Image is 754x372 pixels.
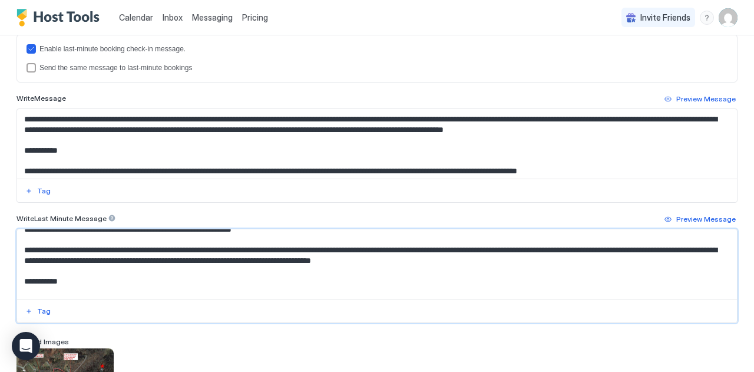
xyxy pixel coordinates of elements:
[192,12,233,22] span: Messaging
[700,11,714,25] div: menu
[119,12,153,22] span: Calendar
[27,44,727,54] div: lastMinuteMessageEnabled
[24,184,52,198] button: Tag
[719,8,738,27] div: User profile
[24,304,52,318] button: Tag
[163,11,183,24] a: Inbox
[676,214,736,225] div: Preview Message
[17,229,728,299] textarea: Input Field
[192,11,233,24] a: Messaging
[663,92,738,106] button: Preview Message
[242,12,268,23] span: Pricing
[163,12,183,22] span: Inbox
[16,9,105,27] a: Host Tools Logo
[16,94,66,103] span: Write Message
[119,11,153,24] a: Calendar
[676,94,736,104] div: Preview Message
[37,186,51,196] div: Tag
[39,45,727,53] div: Enable last-minute booking check-in message.
[37,306,51,317] div: Tag
[16,214,107,223] span: Write Last Minute Message
[663,212,738,226] button: Preview Message
[17,109,728,179] textarea: Input Field
[39,64,727,72] div: Send the same message to last-minute bookings
[640,12,690,23] span: Invite Friends
[16,337,69,346] span: Upload Images
[27,63,727,73] div: lastMinuteMessageIsTheSame
[12,332,40,360] div: Open Intercom Messenger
